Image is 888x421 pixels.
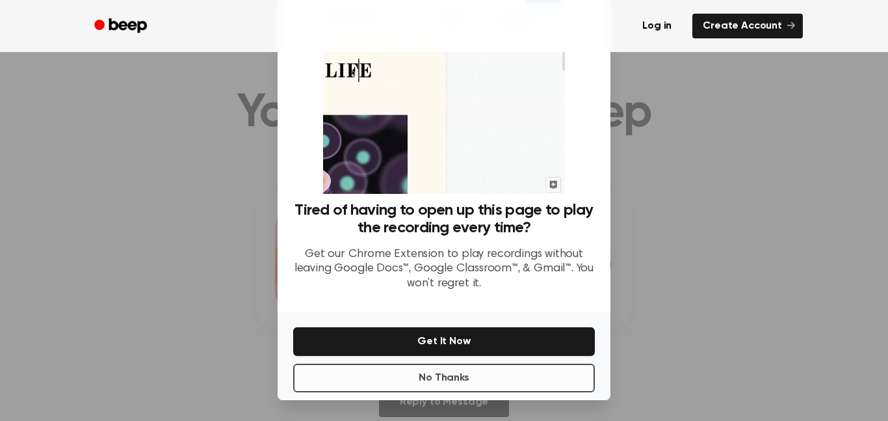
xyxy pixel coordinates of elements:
a: Beep [85,14,159,39]
h3: Tired of having to open up this page to play the recording every time? [293,202,595,237]
a: Create Account [692,14,803,38]
button: Get It Now [293,327,595,356]
button: No Thanks [293,364,595,392]
a: Log in [629,11,685,41]
p: Get our Chrome Extension to play recordings without leaving Google Docs™, Google Classroom™, & Gm... [293,247,595,292]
